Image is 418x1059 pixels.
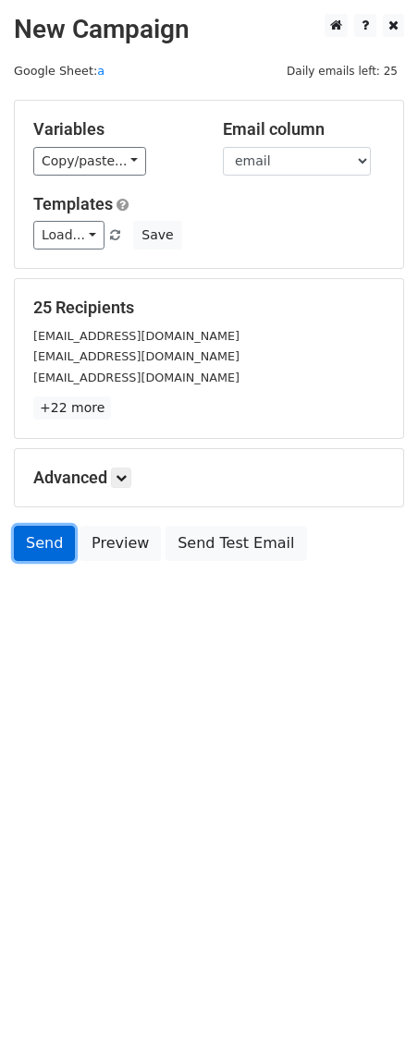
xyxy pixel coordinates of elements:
a: Send [14,526,75,561]
small: Google Sheet: [14,64,104,78]
h5: Email column [223,119,385,140]
small: [EMAIL_ADDRESS][DOMAIN_NAME] [33,329,240,343]
a: Preview [80,526,161,561]
iframe: Chat Widget [326,970,418,1059]
h5: Advanced [33,468,385,488]
h5: 25 Recipients [33,298,385,318]
a: Copy/paste... [33,147,146,176]
a: Send Test Email [166,526,306,561]
button: Save [133,221,181,250]
h2: New Campaign [14,14,404,45]
a: a [97,64,104,78]
a: Daily emails left: 25 [280,64,404,78]
small: [EMAIL_ADDRESS][DOMAIN_NAME] [33,349,240,363]
a: +22 more [33,396,111,420]
a: Load... [33,221,104,250]
h5: Variables [33,119,195,140]
small: [EMAIL_ADDRESS][DOMAIN_NAME] [33,371,240,384]
span: Daily emails left: 25 [280,61,404,81]
a: Templates [33,194,113,213]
